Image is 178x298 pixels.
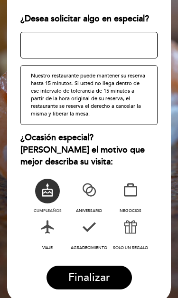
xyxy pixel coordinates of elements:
[68,271,110,285] span: Finalizar
[113,245,148,250] span: SOLO UN REGALO
[120,208,141,213] span: NEGOCIOS
[42,245,53,250] span: VIAJE
[71,245,107,250] span: AGRADECIMIENTO
[20,13,158,25] div: ¿Desea solicitar algo en especial?
[20,65,158,125] div: Nuestro restaurante puede mantener su reserva hasta 15 minutos. Si usted no llega dentro de ese i...
[20,132,158,168] div: ¿Ocasión especial? [PERSON_NAME] el motivo que mejor describa su visita:
[76,208,102,213] span: ANIVERSARIO
[47,266,132,289] button: Finalizar
[34,208,62,213] span: CUMPLEAÑOS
